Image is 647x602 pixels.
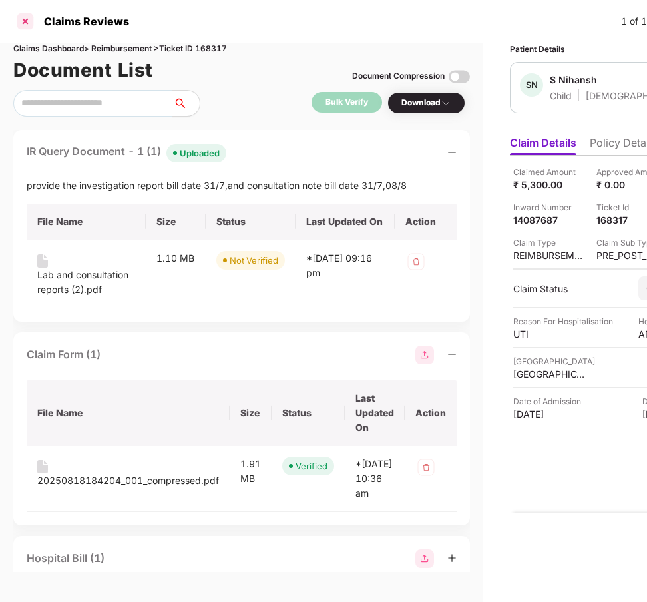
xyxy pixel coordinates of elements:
[272,380,345,446] th: Status
[513,236,586,249] div: Claim Type
[36,15,129,28] div: Claims Reviews
[520,73,543,97] div: SN
[27,178,457,193] div: provide the investigation report bill date 31/7,and consultation note bill date 31/7,08/8
[449,66,470,87] img: svg+xml;base64,PHN2ZyBpZD0iVG9nZ2xlLTMyeDMyIiB4bWxucz0iaHR0cDovL3d3dy53My5vcmcvMjAwMC9zdmciIHdpZH...
[513,355,595,368] div: [GEOGRAPHIC_DATA]
[513,315,613,328] div: Reason For Hospitalisation
[513,328,586,340] div: UTI
[230,254,278,267] div: Not Verified
[345,380,405,446] th: Last Updated On
[37,473,219,488] div: 20250818184204_001_compressed.pdf
[513,214,586,226] div: 14087687
[240,457,261,486] div: 1.91 MB
[441,98,451,109] img: svg+xml;base64,PHN2ZyBpZD0iRHJvcGRvd24tMzJ4MzIiIHhtbG5zPSJodHRwOi8vd3d3LnczLm9yZy8yMDAwL3N2ZyIgd2...
[513,249,586,262] div: REIMBURSEMENT
[27,550,105,567] div: Hospital Bill (1)
[513,395,586,408] div: Date of Admission
[352,70,445,83] div: Document Compression
[513,282,625,295] div: Claim Status
[550,73,597,86] div: S Nihansh
[27,346,101,363] div: Claim Form (1)
[513,408,586,420] div: [DATE]
[296,459,327,473] div: Verified
[27,204,146,240] th: File Name
[447,148,457,157] span: minus
[513,368,586,380] div: [GEOGRAPHIC_DATA]
[513,166,586,178] div: Claimed Amount
[405,251,427,272] img: svg+xml;base64,PHN2ZyB4bWxucz0iaHR0cDovL3d3dy53My5vcmcvMjAwMC9zdmciIHdpZHRoPSIzMiIgaGVpZ2h0PSIzMi...
[37,268,135,297] div: Lab and consultation reports (2).pdf
[447,350,457,359] span: minus
[146,204,206,240] th: Size
[206,204,296,240] th: Status
[296,204,394,240] th: Last Updated On
[37,254,48,268] img: svg+xml;base64,PHN2ZyB4bWxucz0iaHR0cDovL3d3dy53My5vcmcvMjAwMC9zdmciIHdpZHRoPSIxNiIgaGVpZ2h0PSIyMC...
[513,178,586,191] div: ₹ 5,300.00
[510,43,565,55] div: Patient Details
[156,251,196,266] div: 1.10 MB
[415,457,437,478] img: svg+xml;base64,PHN2ZyB4bWxucz0iaHR0cDovL3d3dy53My5vcmcvMjAwMC9zdmciIHdpZHRoPSIzMiIgaGVpZ2h0PSIzMi...
[621,14,647,29] div: 1 of 1
[401,97,451,109] div: Download
[415,346,434,364] img: svg+xml;base64,PHN2ZyBpZD0iR3JvdXBfMjg4MTMiIGRhdGEtbmFtZT0iR3JvdXAgMjg4MTMiIHhtbG5zPSJodHRwOi8vd3...
[355,457,394,501] div: *[DATE] 10:36 am
[405,380,457,446] th: Action
[27,143,226,162] div: IR Query Document - 1 (1)
[513,201,586,214] div: Inward Number
[13,43,470,55] div: Claims Dashboard > Reimbursement > Ticket ID 168317
[13,55,153,85] h1: Document List
[415,549,434,568] img: svg+xml;base64,PHN2ZyBpZD0iR3JvdXBfMjg4MTMiIGRhdGEtbmFtZT0iR3JvdXAgMjg4MTMiIHhtbG5zPSJodHRwOi8vd3...
[395,204,457,240] th: Action
[550,89,572,102] div: Child
[27,380,230,446] th: File Name
[172,90,200,117] button: search
[230,380,272,446] th: Size
[325,96,368,109] div: Bulk Verify
[447,553,457,563] span: plus
[37,460,48,473] img: svg+xml;base64,PHN2ZyB4bWxucz0iaHR0cDovL3d3dy53My5vcmcvMjAwMC9zdmciIHdpZHRoPSIxNiIgaGVpZ2h0PSIyMC...
[172,98,200,109] span: search
[306,251,383,280] div: *[DATE] 09:16 pm
[510,136,576,155] li: Claim Details
[180,147,220,160] div: Uploaded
